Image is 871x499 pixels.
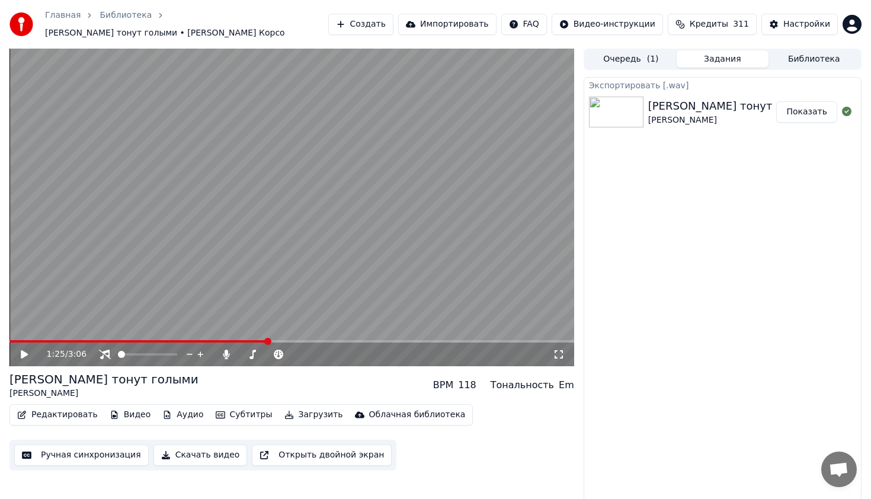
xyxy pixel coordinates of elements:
span: 3:06 [68,348,87,360]
div: [PERSON_NAME] [648,114,818,126]
div: Облачная библиотека [369,409,466,421]
button: Аудио [158,407,208,423]
button: Кредиты311 [668,14,757,35]
div: [PERSON_NAME] тонут голыми [648,98,818,114]
div: Тональность [491,378,554,392]
button: Ручная синхронизация [14,444,149,466]
div: 118 [458,378,476,392]
a: Открытый чат [821,452,857,487]
button: Видео-инструкции [552,14,663,35]
button: Загрузить [280,407,348,423]
div: Настройки [783,18,830,30]
span: ( 1 ) [647,53,659,65]
img: youka [9,12,33,36]
button: Импортировать [398,14,497,35]
span: Кредиты [690,18,728,30]
span: 1:25 [47,348,65,360]
span: 311 [733,18,749,30]
button: FAQ [501,14,547,35]
button: Задания [677,50,768,68]
a: Библиотека [100,9,152,21]
button: Очередь [585,50,677,68]
a: Главная [45,9,81,21]
button: Субтитры [211,407,277,423]
button: Создать [328,14,393,35]
nav: breadcrumb [45,9,328,39]
div: BPM [433,378,453,392]
button: Открыть двойной экран [252,444,392,466]
button: Показать [776,101,837,123]
button: Скачать видео [153,444,248,466]
div: Em [559,378,574,392]
button: Видео [105,407,156,423]
div: [PERSON_NAME] [9,388,198,399]
div: Экспортировать [.wav] [584,78,861,92]
button: Библиотека [768,50,860,68]
div: / [47,348,75,360]
span: [PERSON_NAME] тонут голыми • [PERSON_NAME] Корсо [45,27,285,39]
button: Настройки [761,14,838,35]
button: Редактировать [12,407,103,423]
div: [PERSON_NAME] тонут голыми [9,371,198,388]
